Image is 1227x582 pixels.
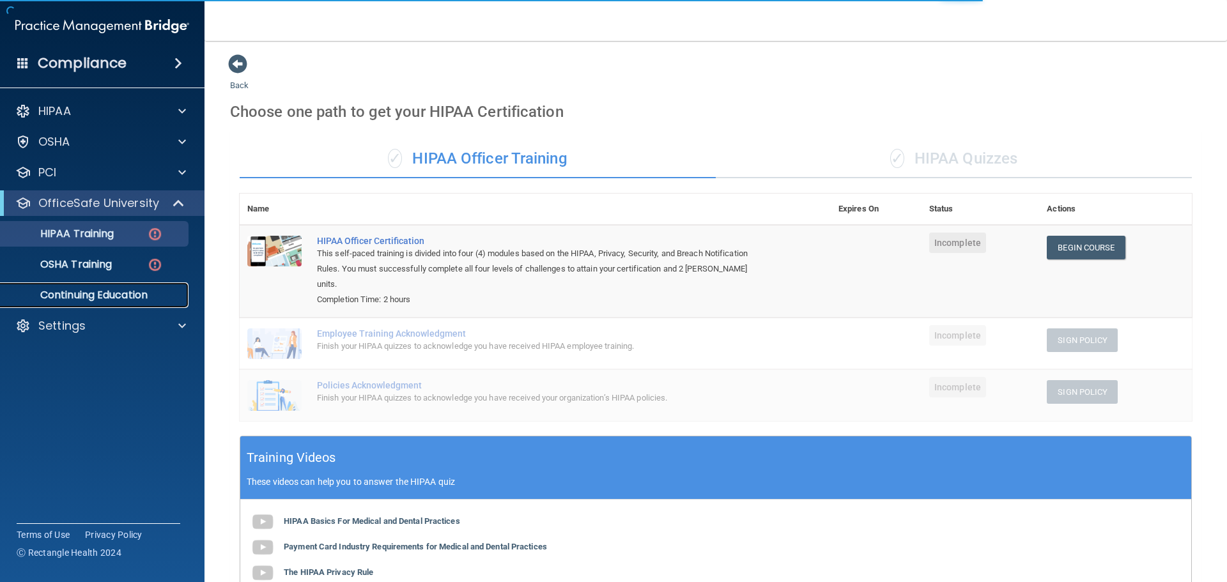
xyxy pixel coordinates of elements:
[15,318,186,333] a: Settings
[1047,236,1125,259] a: Begin Course
[1047,380,1118,404] button: Sign Policy
[17,528,70,541] a: Terms of Use
[1039,194,1192,225] th: Actions
[317,236,767,246] a: HIPAA Officer Certification
[8,227,114,240] p: HIPAA Training
[38,195,159,211] p: OfficeSafe University
[240,140,716,178] div: HIPAA Officer Training
[890,149,904,168] span: ✓
[922,194,1039,225] th: Status
[388,149,402,168] span: ✓
[284,516,460,526] b: HIPAA Basics For Medical and Dental Practices
[831,194,922,225] th: Expires On
[929,325,986,346] span: Incomplete
[250,535,275,560] img: gray_youtube_icon.38fcd6cc.png
[38,318,86,333] p: Settings
[317,339,767,354] div: Finish your HIPAA quizzes to acknowledge you have received HIPAA employee training.
[250,509,275,535] img: gray_youtube_icon.38fcd6cc.png
[17,546,121,559] span: Ⓒ Rectangle Health 2024
[15,195,185,211] a: OfficeSafe University
[8,289,183,302] p: Continuing Education
[317,380,767,390] div: Policies Acknowledgment
[284,542,547,551] b: Payment Card Industry Requirements for Medical and Dental Practices
[240,194,309,225] th: Name
[38,54,127,72] h4: Compliance
[230,65,249,90] a: Back
[247,477,1185,487] p: These videos can help you to answer the HIPAA quiz
[230,93,1201,130] div: Choose one path to get your HIPAA Certification
[15,134,186,149] a: OSHA
[15,165,186,180] a: PCI
[1047,328,1118,352] button: Sign Policy
[317,246,767,292] div: This self-paced training is divided into four (4) modules based on the HIPAA, Privacy, Security, ...
[8,258,112,271] p: OSHA Training
[15,13,189,39] img: PMB logo
[929,233,986,253] span: Incomplete
[716,140,1192,178] div: HIPAA Quizzes
[317,328,767,339] div: Employee Training Acknowledgment
[147,226,163,242] img: danger-circle.6113f641.png
[38,134,70,149] p: OSHA
[317,292,767,307] div: Completion Time: 2 hours
[147,257,163,273] img: danger-circle.6113f641.png
[929,377,986,397] span: Incomplete
[15,103,186,119] a: HIPAA
[85,528,143,541] a: Privacy Policy
[284,567,373,577] b: The HIPAA Privacy Rule
[38,103,71,119] p: HIPAA
[1006,491,1212,542] iframe: Drift Widget Chat Controller
[317,390,767,406] div: Finish your HIPAA quizzes to acknowledge you have received your organization’s HIPAA policies.
[38,165,56,180] p: PCI
[247,447,336,469] h5: Training Videos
